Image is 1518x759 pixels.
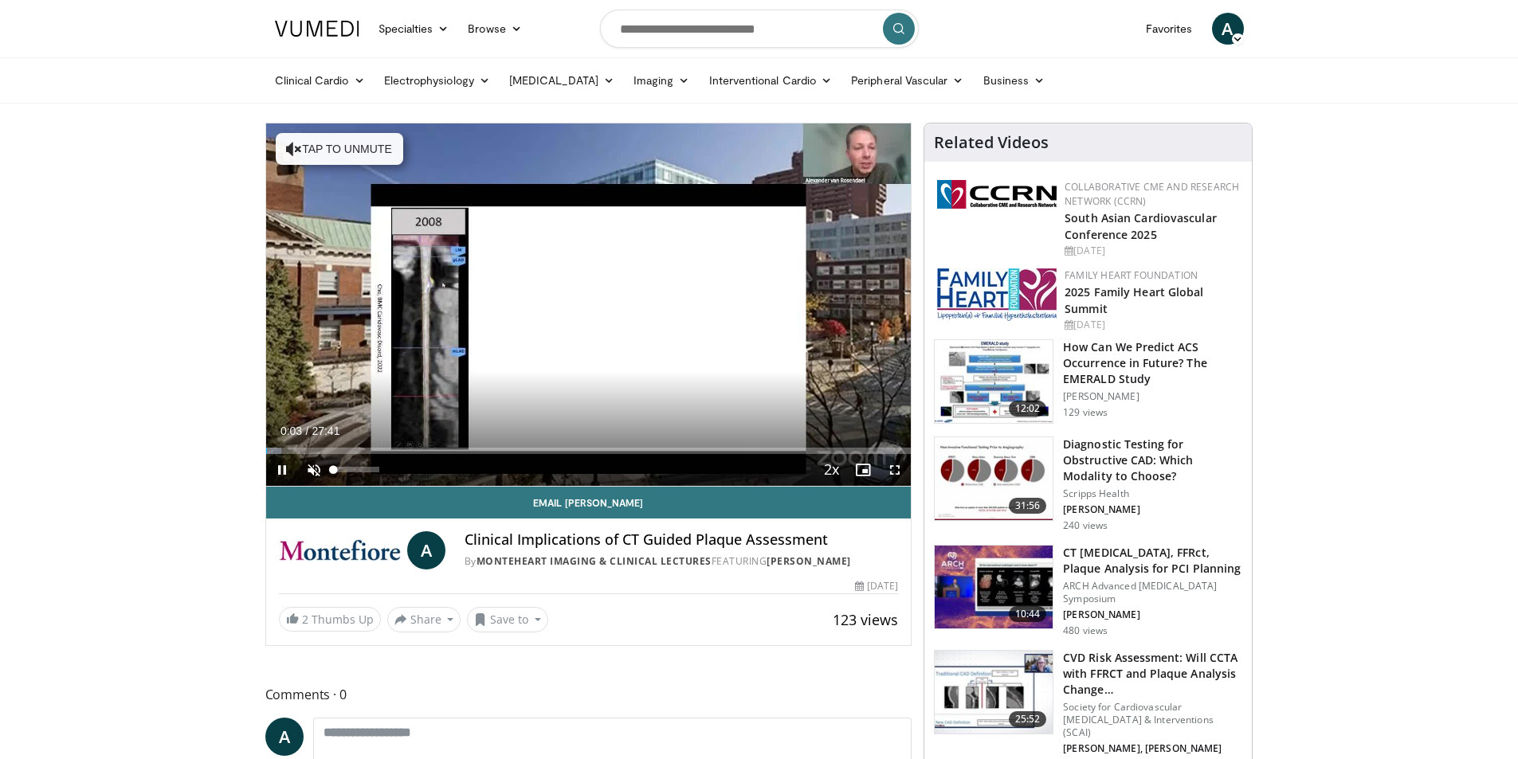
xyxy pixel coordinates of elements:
[1065,210,1217,242] a: South Asian Cardiovascular Conference 2025
[1063,608,1242,621] p: [PERSON_NAME]
[265,684,912,705] span: Comments 0
[1065,318,1239,332] div: [DATE]
[935,651,1053,734] img: e981dc52-930e-4b2f-afc8-efe3dda3cd67.150x105_q85_crop-smart_upscale.jpg
[266,454,298,486] button: Pause
[500,65,624,96] a: [MEDICAL_DATA]
[1009,606,1047,622] span: 10:44
[934,339,1242,424] a: 12:02 How Can We Predict ACS Occurrence in Future? The EMERALD Study [PERSON_NAME] 129 views
[937,180,1057,209] img: a04ee3ba-8487-4636-b0fb-5e8d268f3737.png.150x105_q85_autocrop_double_scale_upscale_version-0.2.png
[624,65,700,96] a: Imaging
[302,612,308,627] span: 2
[879,454,911,486] button: Fullscreen
[1136,13,1202,45] a: Favorites
[279,531,401,569] img: MonteHeart Imaging & Clinical Lectures
[600,10,919,48] input: Search topics, interventions
[1065,268,1198,282] a: Family Heart Foundation
[1063,406,1108,419] p: 129 views
[1212,13,1244,45] a: A
[935,546,1053,628] img: 6fa56215-9cda-4cfd-b30a-ebdda1e98c27.150x105_q85_crop-smart_upscale.jpg
[298,454,330,486] button: Unmute
[1063,390,1242,403] p: [PERSON_NAME]
[1063,436,1242,484] h3: Diagnostic Testing for Obstructive CAD: Which Modality to Choose?
[279,607,381,632] a: 2 Thumbs Up
[1009,498,1047,514] span: 31:56
[467,607,548,632] button: Save to
[375,65,500,96] a: Electrophysiology
[934,133,1049,152] h4: Related Videos
[276,133,403,165] button: Tap to unmute
[477,554,712,568] a: MonteHeart Imaging & Clinical Lectures
[265,65,375,96] a: Clinical Cardio
[855,579,898,593] div: [DATE]
[387,607,461,632] button: Share
[934,545,1242,637] a: 10:44 CT [MEDICAL_DATA], FFRct, Plaque Analysis for PCI Planning ARCH Advanced [MEDICAL_DATA] Sym...
[1009,711,1047,727] span: 25:52
[935,437,1053,520] img: 9c8ef2a9-62c0-43e6-b80c-998305ca4029.150x105_q85_crop-smart_upscale.jpg
[1063,519,1108,532] p: 240 views
[1009,401,1047,417] span: 12:02
[767,554,851,568] a: [PERSON_NAME]
[266,448,912,454] div: Progress Bar
[1063,503,1242,516] p: [PERSON_NAME]
[407,531,445,569] a: A
[935,340,1053,423] img: c1d4975e-bb9a-4212-93f4-029552a5e728.150x105_q85_crop-smart_upscale.jpg
[700,65,842,96] a: Interventional Cardio
[841,65,973,96] a: Peripheral Vascular
[265,718,304,756] a: A
[458,13,531,45] a: Browse
[1063,701,1242,739] p: Society for Cardiovascular [MEDICAL_DATA] & Interventions (SCAI)
[1063,742,1242,755] p: [PERSON_NAME], [PERSON_NAME]
[280,424,302,437] span: 0:03
[847,454,879,486] button: Enable picture-in-picture mode
[1063,339,1242,387] h3: How Can We Predict ACS Occurrence in Future? The EMERALD Study
[334,467,379,472] div: Volume Level
[1063,545,1242,577] h3: CT [MEDICAL_DATA], FFRct, Plaque Analysis for PCI Planning
[937,268,1057,321] img: 96363db5-6b1b-407f-974b-715268b29f70.jpeg.150x105_q85_autocrop_double_scale_upscale_version-0.2.jpg
[465,531,898,549] h4: Clinical Implications of CT Guided Plaque Assessment
[1063,650,1242,698] h3: CVD Risk Assessment: Will CCTA with FFRCT and Plaque Analysis Change…
[266,487,912,518] a: Email [PERSON_NAME]
[275,21,359,37] img: VuMedi Logo
[974,65,1055,96] a: Business
[312,424,339,437] span: 27:41
[306,424,309,437] span: /
[465,554,898,569] div: By FEATURING
[1063,580,1242,605] p: ARCH Advanced [MEDICAL_DATA] Symposium
[1063,624,1108,637] p: 480 views
[815,454,847,486] button: Playback Rate
[934,436,1242,532] a: 31:56 Diagnostic Testing for Obstructive CAD: Which Modality to Choose? Scripps Health [PERSON_NA...
[1063,487,1242,500] p: Scripps Health
[1065,180,1239,208] a: Collaborative CME and Research Network (CCRN)
[266,123,912,487] video-js: Video Player
[833,610,898,629] span: 123 views
[369,13,459,45] a: Specialties
[1065,284,1203,316] a: 2025 Family Heart Global Summit
[1065,244,1239,258] div: [DATE]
